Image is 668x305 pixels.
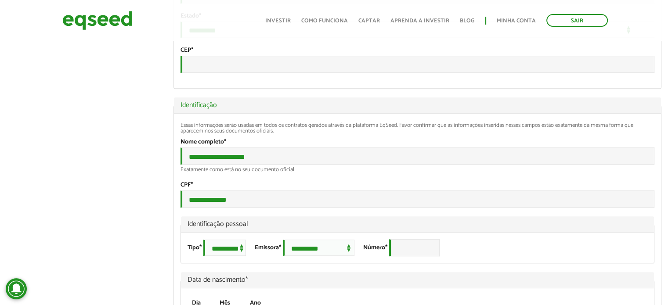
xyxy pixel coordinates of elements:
span: Data de nascimento [188,276,647,283]
span: Identificação pessoal [188,221,647,228]
a: Blog [460,18,474,24]
a: Captar [358,18,380,24]
span: Este campo é obrigatório. [199,243,202,253]
span: Este campo é obrigatório. [224,137,226,147]
img: EqSeed [62,9,133,32]
a: Identificação [181,102,654,109]
label: CPF [181,182,193,188]
span: Este campo é obrigatório. [246,274,248,286]
span: Este campo é obrigatório. [191,180,193,190]
span: Este campo é obrigatório. [279,243,281,253]
div: Essas informações serão usadas em todos os contratos gerados através da plataforma EqSeed. Favor ... [181,122,654,134]
a: Aprenda a investir [390,18,449,24]
label: Tipo [188,245,202,251]
a: Como funciona [301,18,348,24]
span: Este campo é obrigatório. [191,45,193,55]
div: Exatamente como está no seu documento oficial [181,167,654,172]
a: Minha conta [497,18,536,24]
label: Emissora [255,245,281,251]
span: Este campo é obrigatório. [385,243,387,253]
label: CEP [181,47,193,54]
label: Nome completo [181,139,226,145]
label: Número [363,245,387,251]
a: Investir [265,18,291,24]
a: Sair [546,14,608,27]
